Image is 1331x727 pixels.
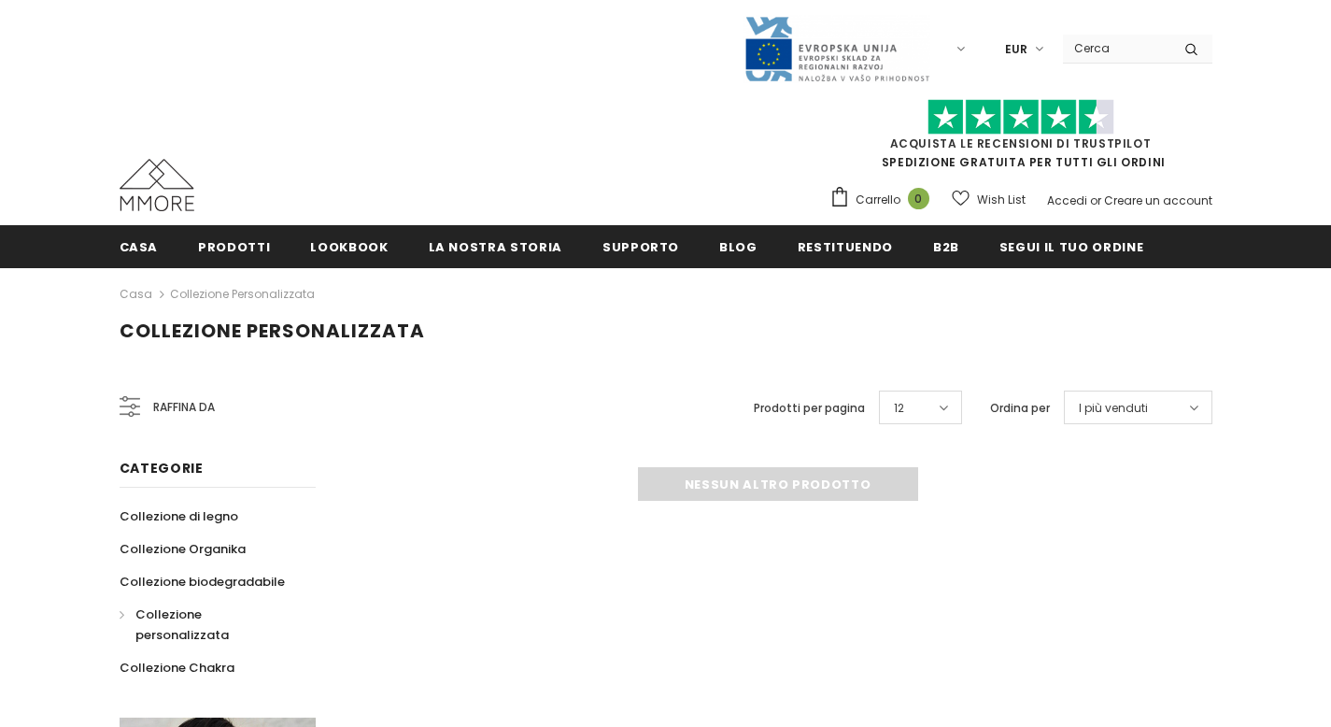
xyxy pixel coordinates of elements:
span: 12 [894,399,904,418]
a: Acquista le recensioni di TrustPilot [890,135,1152,151]
span: Restituendo [798,238,893,256]
a: Blog [719,225,758,267]
span: Wish List [977,191,1026,209]
a: Casa [120,225,159,267]
a: Collezione biodegradabile [120,565,285,598]
a: Collezione Organika [120,533,246,565]
span: La nostra storia [429,238,562,256]
span: Collezione biodegradabile [120,573,285,591]
a: Restituendo [798,225,893,267]
span: SPEDIZIONE GRATUITA PER TUTTI GLI ORDINI [829,107,1212,170]
a: Wish List [952,183,1026,216]
span: or [1090,192,1101,208]
label: Ordina per [990,399,1050,418]
a: Collezione personalizzata [120,598,295,651]
a: B2B [933,225,959,267]
img: Javni Razpis [743,15,930,83]
span: Prodotti [198,238,270,256]
a: Creare un account [1104,192,1212,208]
span: I più venduti [1079,399,1148,418]
a: Accedi [1047,192,1087,208]
span: Raffina da [153,397,215,418]
a: Casa [120,283,152,306]
span: Segui il tuo ordine [999,238,1143,256]
img: Fidati di Pilot Stars [927,99,1114,135]
span: Categorie [120,459,204,478]
a: Collezione Chakra [120,651,234,684]
a: Collezione personalizzata [170,286,315,302]
span: Carrello [856,191,900,209]
a: La nostra storia [429,225,562,267]
span: Collezione personalizzata [135,606,229,644]
img: Casi MMORE [120,159,194,211]
span: supporto [602,238,679,256]
a: supporto [602,225,679,267]
a: Collezione di legno [120,500,238,533]
a: Prodotti [198,225,270,267]
label: Prodotti per pagina [754,399,865,418]
a: Lookbook [310,225,388,267]
a: Carrello 0 [829,186,939,214]
span: Lookbook [310,238,388,256]
a: Javni Razpis [743,40,930,56]
span: 0 [908,188,929,209]
span: Collezione di legno [120,507,238,525]
span: EUR [1005,40,1027,59]
input: Search Site [1063,35,1170,62]
span: Blog [719,238,758,256]
span: B2B [933,238,959,256]
a: Segui il tuo ordine [999,225,1143,267]
span: Collezione personalizzata [120,318,425,344]
span: Casa [120,238,159,256]
span: Collezione Organika [120,540,246,558]
span: Collezione Chakra [120,659,234,677]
